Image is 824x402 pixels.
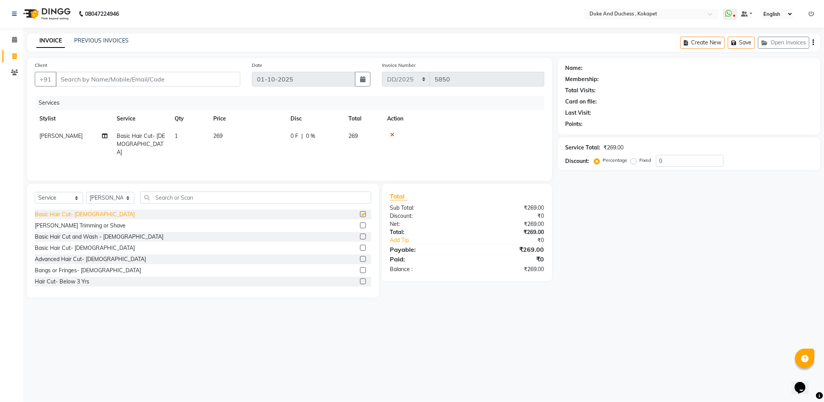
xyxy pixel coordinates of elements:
[382,62,416,69] label: Invoice Number
[603,157,628,164] label: Percentage
[467,220,550,228] div: ₹269.00
[344,110,382,127] th: Total
[384,228,467,236] div: Total:
[117,132,165,156] span: Basic Hair Cut- [DEMOGRAPHIC_DATA]
[140,192,371,204] input: Search or Scan
[35,62,47,69] label: Client
[467,245,550,254] div: ₹269.00
[35,266,141,275] div: Bangs or Fringes- [DEMOGRAPHIC_DATA]
[35,222,126,230] div: [PERSON_NAME] Trimming or Shave
[390,192,408,200] span: Total
[384,265,467,273] div: Balance :
[36,96,550,110] div: Services
[566,144,601,152] div: Service Total:
[348,132,358,139] span: 269
[175,132,178,139] span: 1
[35,255,146,263] div: Advanced Hair Cut- [DEMOGRAPHIC_DATA]
[384,212,467,220] div: Discount:
[85,3,119,25] b: 08047224946
[792,371,816,394] iframe: chat widget
[291,132,298,140] span: 0 F
[20,3,73,25] img: logo
[640,157,651,164] label: Fixed
[384,220,467,228] div: Net:
[604,144,624,152] div: ₹269.00
[384,204,467,212] div: Sub Total:
[467,265,550,273] div: ₹269.00
[467,228,550,236] div: ₹269.00
[566,87,596,95] div: Total Visits:
[35,244,135,252] div: Basic Hair Cut- [DEMOGRAPHIC_DATA]
[384,236,481,244] a: Add Tip
[680,37,725,49] button: Create New
[209,110,286,127] th: Price
[566,75,599,83] div: Membership:
[481,236,550,244] div: ₹0
[301,132,303,140] span: |
[467,254,550,264] div: ₹0
[758,37,809,49] button: Open Invoices
[170,110,209,127] th: Qty
[728,37,755,49] button: Save
[566,98,597,106] div: Card on file:
[35,233,163,241] div: Basic Hair Cut and Wash - [DEMOGRAPHIC_DATA]
[467,212,550,220] div: ₹0
[382,110,544,127] th: Action
[35,210,135,219] div: Basic Hair Cut- [DEMOGRAPHIC_DATA]
[39,132,83,139] span: [PERSON_NAME]
[213,132,223,139] span: 269
[566,64,583,72] div: Name:
[384,254,467,264] div: Paid:
[56,72,240,87] input: Search by Name/Mobile/Email/Code
[112,110,170,127] th: Service
[252,62,262,69] label: Date
[566,120,583,128] div: Points:
[566,157,590,165] div: Discount:
[35,278,89,286] div: Hair Cut- Below 3 Yrs
[36,34,65,48] a: INVOICE
[35,110,112,127] th: Stylist
[286,110,344,127] th: Disc
[35,72,56,87] button: +91
[467,204,550,212] div: ₹269.00
[384,245,467,254] div: Payable:
[566,109,591,117] div: Last Visit:
[306,132,315,140] span: 0 %
[74,37,129,44] a: PREVIOUS INVOICES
